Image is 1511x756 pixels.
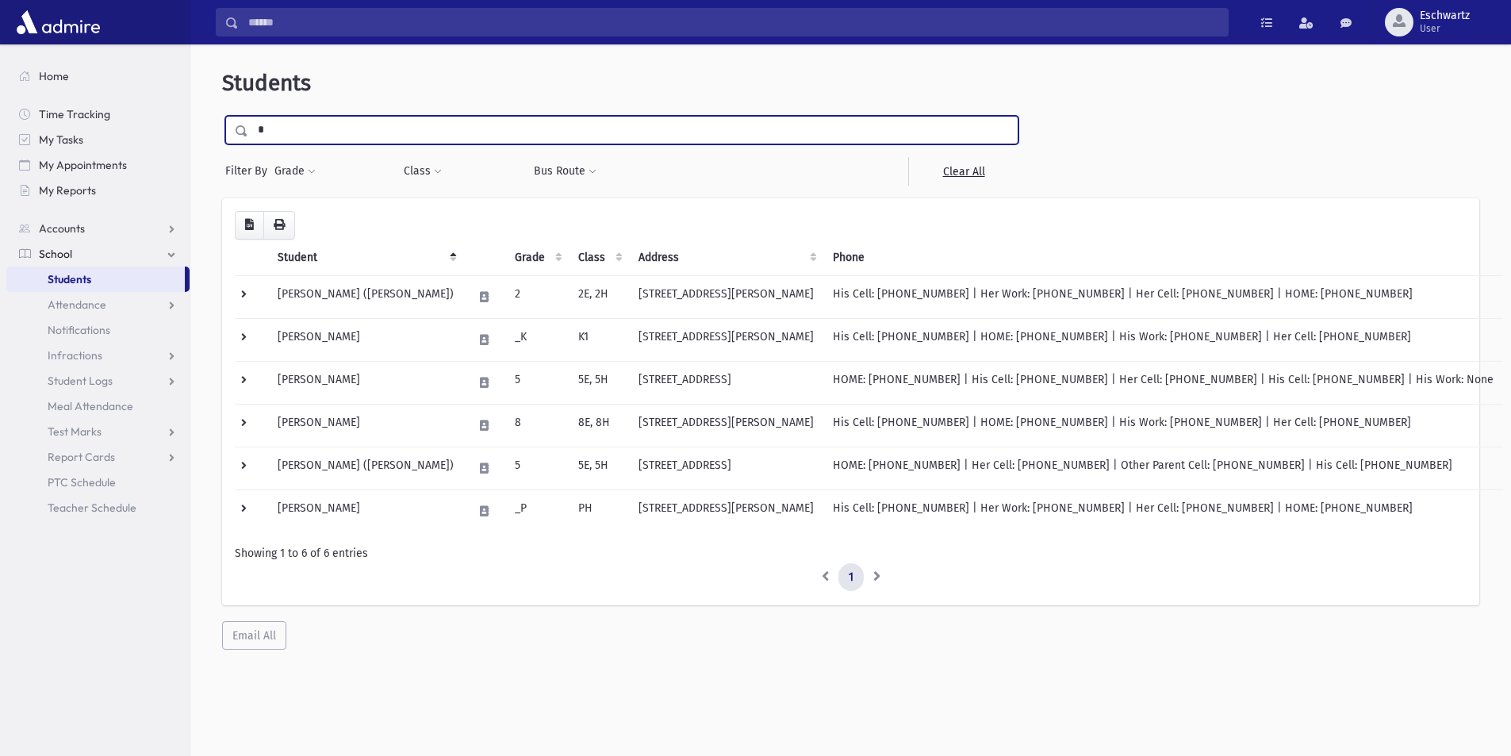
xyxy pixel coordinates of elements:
a: Student Logs [6,368,190,393]
span: PTC Schedule [48,475,116,489]
span: Teacher Schedule [48,501,136,515]
span: Notifications [48,323,110,337]
td: [STREET_ADDRESS][PERSON_NAME] [629,489,823,532]
a: Infractions [6,343,190,368]
span: Report Cards [48,450,115,464]
span: Students [48,272,91,286]
div: Showing 1 to 6 of 6 entries [235,545,1467,562]
td: His Cell: [PHONE_NUMBER] | Her Work: [PHONE_NUMBER] | Her Cell: [PHONE_NUMBER] | HOME: [PHONE_NUM... [823,489,1503,532]
td: K1 [569,318,629,361]
button: Bus Route [533,157,597,186]
th: Class: activate to sort column ascending [569,240,629,276]
td: [PERSON_NAME] ([PERSON_NAME]) [268,275,463,318]
button: Email All [222,621,286,650]
td: _K [505,318,569,361]
td: 5 [505,361,569,404]
span: Student Logs [48,374,113,388]
td: [PERSON_NAME] [268,489,463,532]
span: Home [39,69,69,83]
td: [PERSON_NAME] [268,404,463,447]
td: 5E, 5H [569,447,629,489]
td: [STREET_ADDRESS] [629,361,823,404]
span: Eschwartz [1420,10,1470,22]
th: Student: activate to sort column descending [268,240,463,276]
button: CSV [235,211,264,240]
td: [STREET_ADDRESS] [629,447,823,489]
a: My Tasks [6,127,190,152]
a: My Appointments [6,152,190,178]
td: [STREET_ADDRESS][PERSON_NAME] [629,275,823,318]
td: His Cell: [PHONE_NUMBER] | HOME: [PHONE_NUMBER] | His Work: [PHONE_NUMBER] | Her Cell: [PHONE_NUM... [823,404,1503,447]
td: HOME: [PHONE_NUMBER] | His Cell: [PHONE_NUMBER] | Her Cell: [PHONE_NUMBER] | His Cell: [PHONE_NUM... [823,361,1503,404]
a: Report Cards [6,444,190,470]
span: User [1420,22,1470,35]
span: Test Marks [48,424,102,439]
a: Time Tracking [6,102,190,127]
button: Class [403,157,443,186]
td: [PERSON_NAME] [268,361,463,404]
td: His Cell: [PHONE_NUMBER] | Her Work: [PHONE_NUMBER] | Her Cell: [PHONE_NUMBER] | HOME: [PHONE_NUM... [823,275,1503,318]
td: _P [505,489,569,532]
td: 8 [505,404,569,447]
span: Accounts [39,221,85,236]
a: My Reports [6,178,190,203]
span: My Appointments [39,158,127,172]
a: Accounts [6,216,190,241]
a: PTC Schedule [6,470,190,495]
span: School [39,247,72,261]
td: 2 [505,275,569,318]
th: Grade: activate to sort column ascending [505,240,569,276]
a: Students [6,267,185,292]
span: Filter By [225,163,274,179]
td: His Cell: [PHONE_NUMBER] | HOME: [PHONE_NUMBER] | His Work: [PHONE_NUMBER] | Her Cell: [PHONE_NUM... [823,318,1503,361]
button: Print [263,211,295,240]
td: 2E, 2H [569,275,629,318]
a: School [6,241,190,267]
span: Students [222,70,311,96]
td: 8E, 8H [569,404,629,447]
img: AdmirePro [13,6,104,38]
td: [STREET_ADDRESS][PERSON_NAME] [629,318,823,361]
td: 5 [505,447,569,489]
input: Search [239,8,1228,36]
span: Attendance [48,297,106,312]
th: Address: activate to sort column ascending [629,240,823,276]
a: Notifications [6,317,190,343]
th: Phone [823,240,1503,276]
a: Home [6,63,190,89]
a: Attendance [6,292,190,317]
span: Infractions [48,348,102,363]
span: Time Tracking [39,107,110,121]
td: [PERSON_NAME] ([PERSON_NAME]) [268,447,463,489]
a: Meal Attendance [6,393,190,419]
td: HOME: [PHONE_NUMBER] | Her Cell: [PHONE_NUMBER] | Other Parent Cell: [PHONE_NUMBER] | His Cell: [... [823,447,1503,489]
a: Clear All [908,157,1018,186]
td: PH [569,489,629,532]
a: Teacher Schedule [6,495,190,520]
a: Test Marks [6,419,190,444]
td: [STREET_ADDRESS][PERSON_NAME] [629,404,823,447]
a: 1 [838,563,864,592]
button: Grade [274,157,316,186]
td: [PERSON_NAME] [268,318,463,361]
span: Meal Attendance [48,399,133,413]
span: My Reports [39,183,96,198]
span: My Tasks [39,132,83,147]
td: 5E, 5H [569,361,629,404]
